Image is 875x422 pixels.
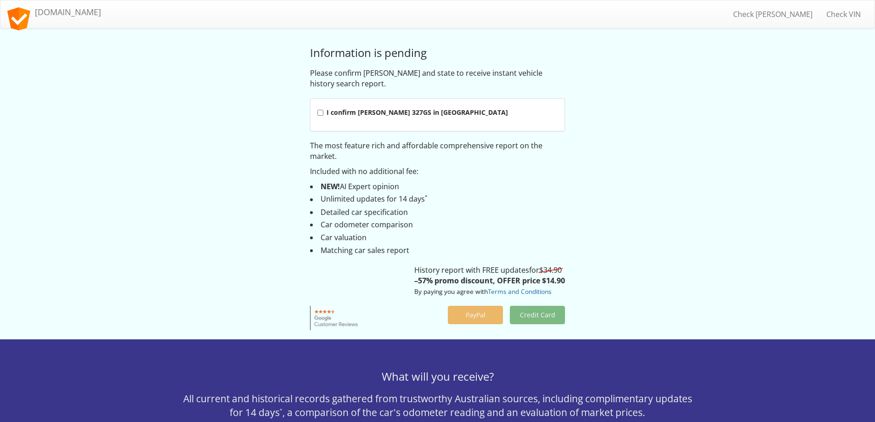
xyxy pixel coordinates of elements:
[310,181,565,192] li: AI Expert opinion
[488,287,551,296] a: Terms and Conditions
[310,232,565,243] li: Car valuation
[176,371,700,383] h3: What will you receive?
[414,287,551,296] small: By paying you agree with
[310,219,565,230] li: Car odometer comparison
[7,7,30,30] img: logo.svg
[0,0,108,23] a: [DOMAIN_NAME]
[510,306,565,324] button: Credit Card
[529,265,562,275] span: for
[448,306,503,324] button: PayPal
[310,68,565,89] p: Please confirm [PERSON_NAME] and state to receive instant vehicle history search report.
[414,265,565,297] p: History report with FREE updates
[310,166,565,177] p: Included with no additional fee:
[310,194,565,204] li: Unlimited updates for 14 days
[310,47,565,59] h3: Information is pending
[310,306,363,331] img: Google customer reviews
[327,108,508,117] strong: I confirm [PERSON_NAME] 327GS in [GEOGRAPHIC_DATA]
[310,245,565,256] li: Matching car sales report
[317,110,323,116] input: I confirm [PERSON_NAME] 327GS in [GEOGRAPHIC_DATA]
[726,3,819,26] a: Check [PERSON_NAME]
[819,3,868,26] a: Check VIN
[414,276,565,286] strong: –57% promo discount, OFFER price $14.90
[539,265,562,275] s: $34.90
[310,207,565,218] li: Detailed car specification
[310,141,565,162] p: The most feature rich and affordable comprehensive report on the market.
[321,181,340,191] strong: NEW!
[176,392,700,419] p: All current and historical records gathered from trustworthy Australian sources, including compli...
